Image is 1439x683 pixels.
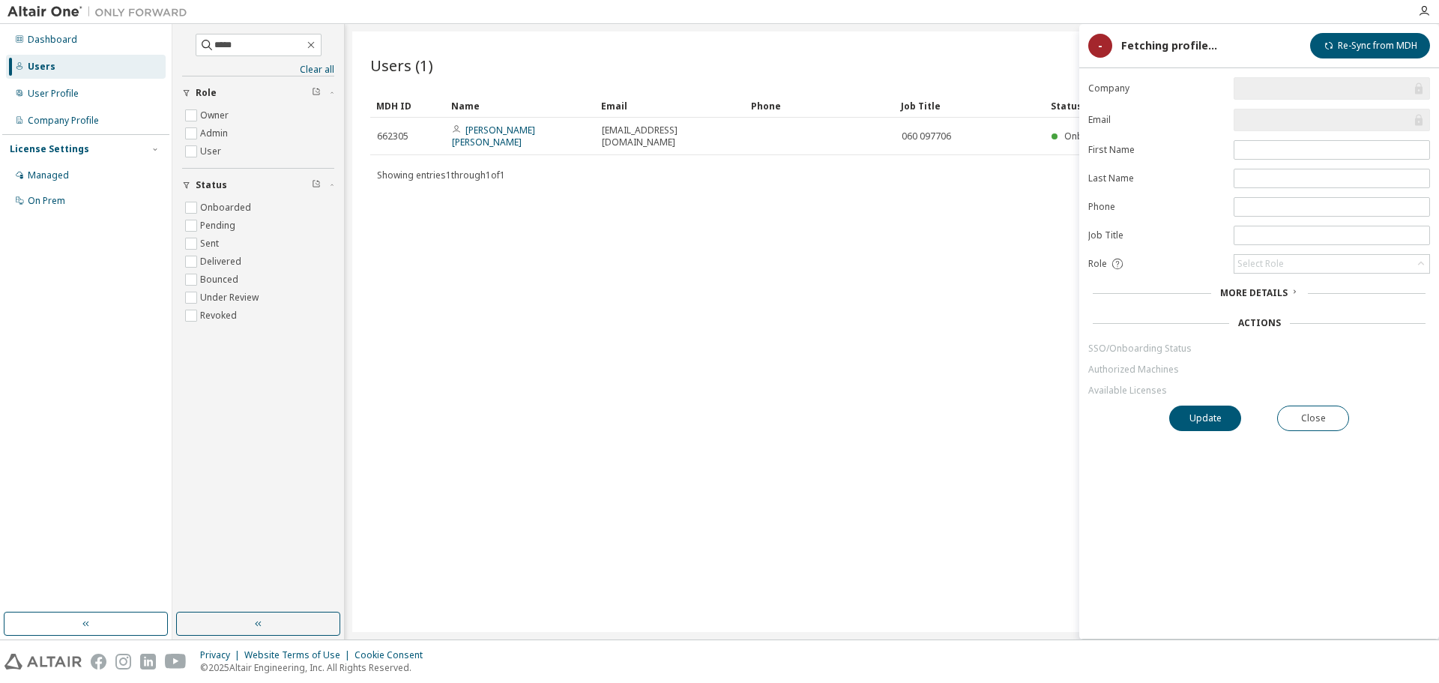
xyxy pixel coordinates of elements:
a: SSO/Onboarding Status [1088,343,1430,355]
div: User Profile [28,88,79,100]
div: Company Profile [28,115,99,127]
span: Clear filter [312,87,321,99]
label: Revoked [200,307,240,325]
span: Role [1088,258,1107,270]
div: Email [601,94,739,118]
span: Users (1) [370,55,433,76]
label: Bounced [200,271,241,289]
label: Email [1088,114,1225,126]
label: Under Review [200,289,262,307]
div: License Settings [10,143,89,155]
span: 060 097706 [902,130,951,142]
img: Altair One [7,4,195,19]
div: Actions [1238,317,1281,329]
button: Status [182,169,334,202]
button: Update [1169,406,1241,431]
span: Role [196,87,217,99]
label: First Name [1088,144,1225,156]
div: Job Title [901,94,1039,118]
span: Clear filter [312,179,321,191]
div: Status [1051,94,1336,118]
div: On Prem [28,195,65,207]
img: facebook.svg [91,654,106,670]
div: - [1088,34,1112,58]
a: Clear all [182,64,334,76]
label: Admin [200,124,231,142]
span: Onboarded [1064,130,1115,142]
a: Available Licenses [1088,385,1430,397]
img: youtube.svg [165,654,187,670]
span: 662305 [377,130,408,142]
img: linkedin.svg [140,654,156,670]
div: Website Terms of Use [244,649,355,661]
div: Users [28,61,55,73]
div: MDH ID [376,94,439,118]
a: Authorized Machines [1088,364,1430,376]
div: Select Role [1234,255,1429,273]
div: Select Role [1237,258,1284,270]
label: Last Name [1088,172,1225,184]
span: [EMAIL_ADDRESS][DOMAIN_NAME] [602,124,738,148]
img: instagram.svg [115,654,131,670]
div: Dashboard [28,34,77,46]
span: Showing entries 1 through 1 of 1 [377,169,505,181]
label: User [200,142,224,160]
button: Re-Sync from MDH [1310,33,1430,58]
label: Phone [1088,201,1225,213]
div: Fetching profile... [1121,40,1217,52]
label: Owner [200,106,232,124]
label: Pending [200,217,238,235]
button: Close [1277,406,1349,431]
label: Onboarded [200,199,254,217]
div: Cookie Consent [355,649,432,661]
span: More Details [1220,286,1288,299]
span: Status [196,179,227,191]
label: Delivered [200,253,244,271]
div: Managed [28,169,69,181]
a: [PERSON_NAME] [PERSON_NAME] [452,124,535,148]
label: Company [1088,82,1225,94]
label: Sent [200,235,222,253]
p: © 2025 Altair Engineering, Inc. All Rights Reserved. [200,661,432,674]
div: Name [451,94,589,118]
img: altair_logo.svg [4,654,82,670]
button: Role [182,76,334,109]
div: Phone [751,94,889,118]
div: Privacy [200,649,244,661]
label: Job Title [1088,229,1225,241]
